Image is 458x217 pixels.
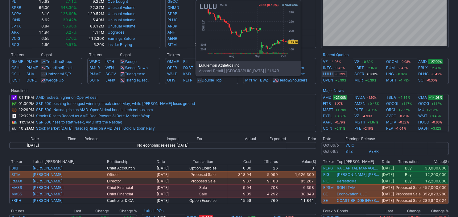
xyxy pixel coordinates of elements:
[252,165,278,171] td: 26
[367,101,380,106] span: +0.45%
[227,191,252,197] td: 9.05
[278,159,316,165] th: Value($)
[11,18,20,22] a: IONR
[422,178,449,184] td: 12,200,000
[278,184,316,191] td: 6,398
[354,59,360,65] a: VG
[17,101,36,107] td: 01:00PM
[332,101,344,106] span: -1.27%
[167,136,196,142] th: Impact
[11,72,20,76] a: CSHI
[108,30,124,35] a: Upgrades
[354,94,365,101] a: NVDA
[431,101,443,106] span: +1.12%
[187,35,208,42] td: 31.06
[418,65,428,71] a: RBLX
[394,159,422,165] th: Transaction
[125,59,137,64] a: Wedge
[365,107,378,112] span: +3.98%
[394,126,407,131] span: -1.04%
[63,18,77,22] span: 39.42%
[386,101,399,107] a: GOOGL
[27,65,38,70] a: PMMF
[366,120,379,125] span: +1.67%
[46,72,71,76] a: Horizontal S/R
[334,114,347,119] span: +3.08%
[362,126,374,131] span: -2.16%
[187,23,208,29] td: 0.84
[323,113,332,119] a: PYPL
[11,59,23,64] a: GMMF
[398,114,410,119] span: -0.20%
[252,171,278,178] td: 5,099
[36,101,195,106] a: S&P 500 pushing for longest winning streak since May, while [PERSON_NAME] loses ground
[46,65,62,70] span: Trendline
[323,125,332,131] a: COIN
[329,59,342,64] span: -4.93%
[323,149,339,154] a: Oct 06/a
[323,52,349,57] a: Recent Quotes
[9,159,32,165] th: Ticker
[9,136,39,142] th: Date
[105,72,116,76] a: SGOV
[36,126,155,131] a: Stock Market [DATE]: Nasdaq Rises on AMD Deal; Gold, Bitcoin Rally
[9,88,17,94] th: Headlines
[321,136,345,142] th: Date
[354,119,365,125] a: MSTR
[418,125,429,131] a: DASH
[36,107,153,112] a: S&P 500, Nasdaq rise as AMD-OpenAI deal boosts tech enthusiasm
[107,178,156,184] td: Director
[323,166,333,170] a: PEPG
[108,5,135,10] a: Unusual Volume
[252,184,278,191] td: 708
[426,78,438,83] span: -0.30%
[422,165,449,171] td: 30,000,000
[11,36,20,41] a: VCIG
[32,35,50,42] td: 6.55
[394,184,422,191] td: Proposed Sale
[11,198,21,203] a: FRPH
[428,59,443,64] span: +27.00%
[381,184,394,191] td: [DATE]
[381,165,394,171] td: [DATE]
[426,107,439,112] span: +2.98%
[46,78,64,82] a: Wedge Up
[418,94,427,101] a: CMA
[323,185,334,190] a: EPSM
[381,159,394,165] th: Date
[11,65,20,70] a: CSHI
[187,5,208,11] td: 3.03
[77,23,105,29] td: 88.12M
[278,78,307,82] a: Head&Shoulders
[430,72,443,77] span: -0.42%
[323,119,332,125] a: AAPL
[11,24,21,28] a: LPTX
[39,142,286,149] td: No economic releases [DATE]
[321,148,345,155] td: After Market Close
[17,119,36,125] td: 11:51AM
[108,42,132,47] a: Insider Buying
[108,24,135,28] a: Unusual Volume
[89,78,99,82] a: SOFR
[354,77,363,83] a: MUR
[227,171,252,178] td: 318.94
[9,52,41,58] th: Tickers
[77,5,105,11] td: 22.37M
[418,107,424,113] a: MU
[365,65,378,70] span: +2.87%
[337,179,357,184] a: Perestroika
[33,185,64,190] a: [PERSON_NAME] I
[323,59,328,65] a: VZ
[187,11,208,17] td: 66.00
[337,185,356,190] a: SON I TAM
[63,24,77,28] span: 56.96%
[17,94,36,101] td: 01:11PM
[260,78,268,82] a: BWZ
[167,11,177,16] a: SPRB
[187,29,208,35] td: 78.84
[336,159,381,165] th: Top [PERSON_NAME]
[183,78,192,82] a: PLTR
[167,18,178,22] a: PLUG
[354,71,364,77] a: SOFR
[33,179,63,183] a: [PERSON_NAME]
